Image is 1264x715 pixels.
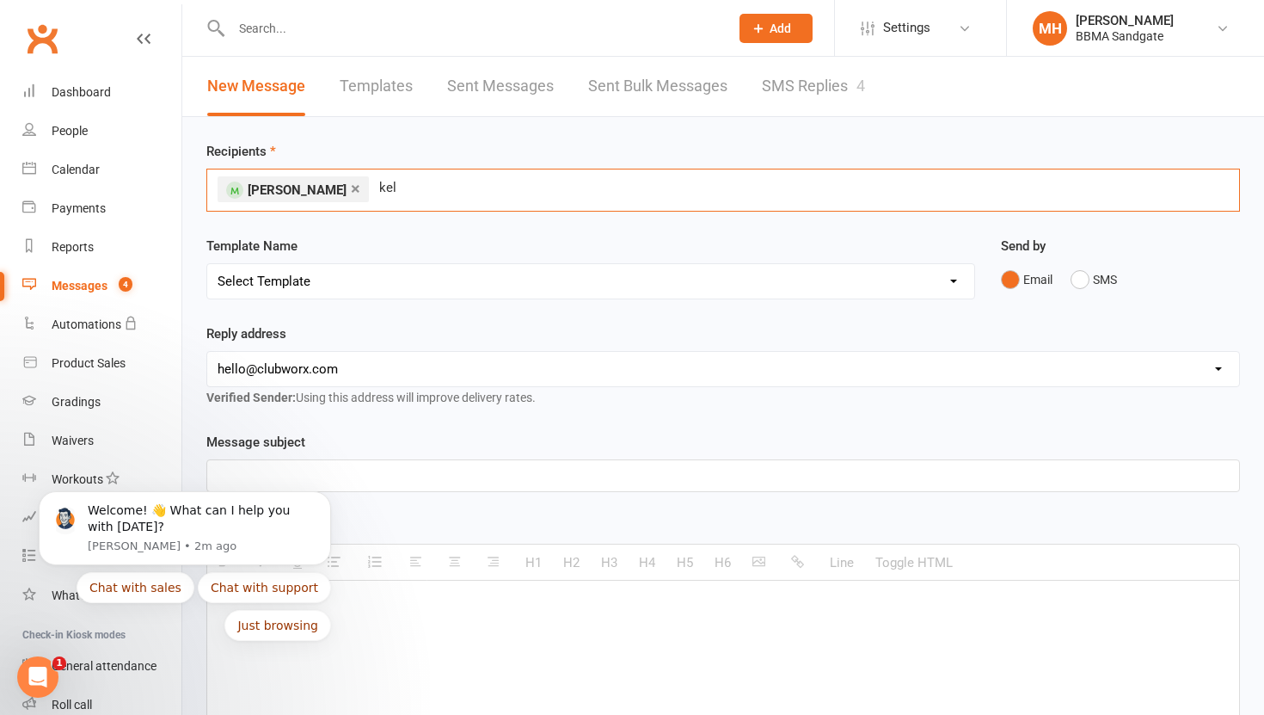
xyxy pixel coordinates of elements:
[119,277,132,292] span: 4
[22,305,181,344] a: Automations
[17,656,58,698] iframe: Intercom live chat
[206,141,276,162] label: Recipients
[52,240,94,254] div: Reports
[1076,28,1174,44] div: BBMA Sandgate
[52,201,106,215] div: Payments
[206,324,286,344] label: Reply address
[52,163,100,176] div: Calendar
[52,317,121,331] div: Automations
[52,656,66,670] span: 1
[770,22,791,35] span: Add
[22,228,181,267] a: Reports
[22,344,181,383] a: Product Sales
[52,279,107,293] div: Messages
[351,175,360,202] a: ×
[22,151,181,189] a: Calendar
[52,395,101,409] div: Gradings
[1033,11,1067,46] div: MH
[1001,236,1046,256] label: Send by
[1001,263,1052,296] button: Email
[207,57,305,116] a: New Message
[52,124,88,138] div: People
[13,397,357,669] iframe: Intercom notifications message
[21,17,64,60] a: Clubworx
[52,85,111,99] div: Dashboard
[22,73,181,112] a: Dashboard
[1076,13,1174,28] div: [PERSON_NAME]
[739,14,813,43] button: Add
[22,267,181,305] a: Messages 4
[883,9,930,47] span: Settings
[206,391,296,404] strong: Verified Sender:
[226,16,717,40] input: Search...
[447,57,554,116] a: Sent Messages
[52,698,92,712] div: Roll call
[762,57,865,116] a: SMS Replies4
[1071,263,1117,296] button: SMS
[52,356,126,370] div: Product Sales
[377,176,436,199] input: Search Prospects, Members and Reports
[856,77,865,95] div: 4
[206,236,298,256] label: Template Name
[206,391,536,404] span: Using this address will improve delivery rates.
[22,189,181,228] a: Payments
[22,383,181,422] a: Gradings
[340,57,413,116] a: Templates
[22,112,181,151] a: People
[248,182,347,198] span: [PERSON_NAME]
[588,57,727,116] a: Sent Bulk Messages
